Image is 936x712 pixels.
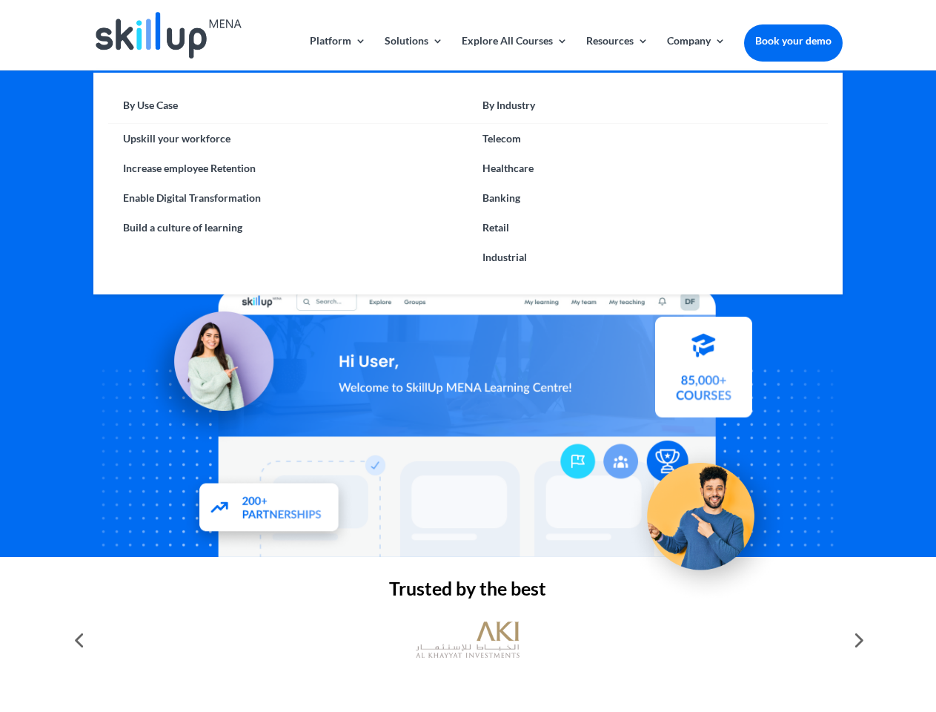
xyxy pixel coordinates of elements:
[416,614,520,666] img: al khayyat investments logo
[667,36,726,70] a: Company
[108,124,468,154] a: Upskill your workforce
[468,124,827,154] a: Telecom
[625,432,790,596] img: Upskill your workforce - SkillUp
[310,36,366,70] a: Platform
[139,295,288,445] img: Learning Management Solution - SkillUp
[468,183,827,213] a: Banking
[744,24,843,57] a: Book your demo
[108,213,468,243] a: Build a culture of learning
[655,323,752,423] img: Courses library - SkillUp MENA
[468,243,827,272] a: Industrial
[586,36,648,70] a: Resources
[689,552,936,712] iframe: Chat Widget
[96,12,241,59] img: Skillup Mena
[108,95,468,124] a: By Use Case
[468,213,827,243] a: Retail
[108,154,468,183] a: Increase employee Retention
[462,36,568,70] a: Explore All Courses
[108,183,468,213] a: Enable Digital Transformation
[93,579,842,605] h2: Trusted by the best
[468,95,827,124] a: By Industry
[385,36,443,70] a: Solutions
[184,469,356,550] img: Partners - SkillUp Mena
[468,154,827,183] a: Healthcare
